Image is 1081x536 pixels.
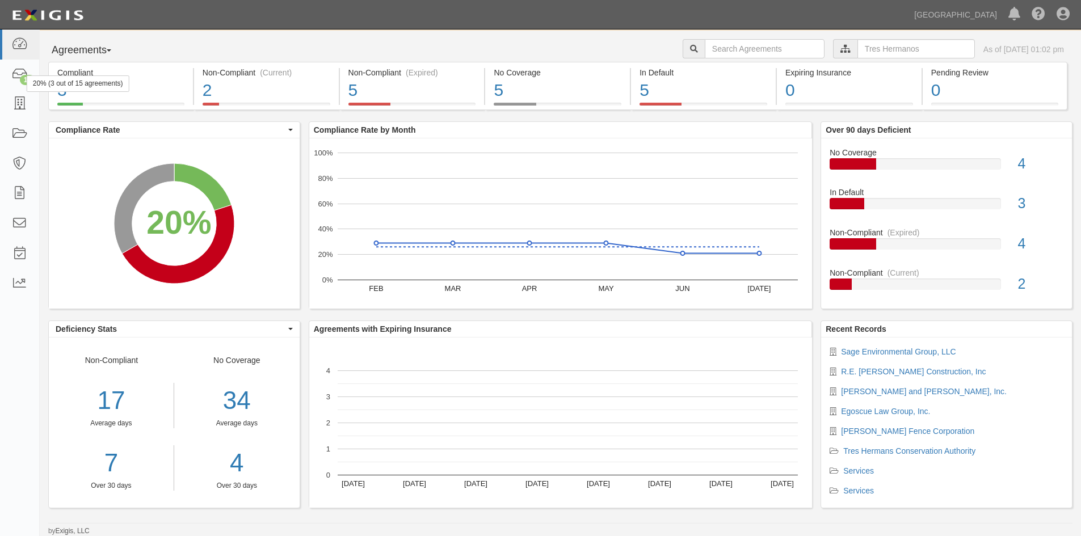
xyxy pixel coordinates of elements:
text: 60% [318,199,333,208]
div: No Coverage [821,147,1072,158]
div: 5 [640,78,767,103]
text: APR [521,284,537,293]
b: Over 90 days Deficient [826,125,911,134]
a: No Coverage5 [485,103,630,112]
a: Tres Hermans Conservation Authority [843,446,975,455]
div: 4 [1010,234,1072,254]
a: In Default3 [830,187,1063,227]
div: No Coverage [494,67,621,78]
text: [DATE] [747,284,771,293]
a: No Coverage4 [830,147,1063,187]
div: In Default [640,67,767,78]
div: Non-Compliant (Current) [203,67,330,78]
div: 20% (3 out of 15 agreements) [27,75,129,92]
div: 2 [203,78,330,103]
b: Compliance Rate by Month [314,125,416,134]
button: Deficiency Stats [49,321,300,337]
div: Expiring Insurance [785,67,913,78]
div: 17 [49,383,174,419]
text: 0% [322,276,333,284]
div: Over 30 days [183,481,291,491]
a: R.E. [PERSON_NAME] Construction, Inc [841,367,986,376]
div: Non-Compliant [821,227,1072,238]
a: Compliant320% (3 out of 15 agreements) [48,103,193,112]
a: 7 [49,445,174,481]
div: A chart. [309,337,812,508]
div: Average days [49,419,174,428]
div: (Expired) [406,67,438,78]
text: [DATE] [771,479,794,488]
div: Non-Compliant (Expired) [348,67,476,78]
a: In Default5 [631,103,776,112]
div: Over 30 days [49,481,174,491]
text: JUN [675,284,689,293]
text: 3 [326,392,330,401]
text: [DATE] [525,479,549,488]
a: Services [843,466,874,475]
a: Pending Review0 [923,103,1067,112]
svg: A chart. [309,138,812,309]
text: 0 [326,471,330,479]
img: logo-5460c22ac91f19d4615b14bd174203de0afe785f0fc80cf4dbbc73dc1793850b.png [9,5,87,26]
text: 2 [326,419,330,427]
b: Agreements with Expiring Insurance [314,324,452,334]
div: (Current) [260,67,292,78]
a: Sage Environmental Group, LLC [841,347,956,356]
div: 3 [1010,193,1072,214]
div: 19 [20,75,35,85]
div: (Current) [887,267,919,278]
a: Exigis, LLC [56,527,90,535]
button: Agreements [48,39,133,62]
a: Egoscue Law Group, Inc. [841,407,930,416]
text: [DATE] [709,479,733,488]
span: Deficiency Stats [56,323,285,335]
a: Expiring Insurance0 [777,103,922,112]
a: Non-Compliant(Expired)4 [830,227,1063,267]
div: 0 [785,78,913,103]
div: Non-Compliant [49,354,174,491]
text: 100% [314,149,333,157]
div: Compliant [57,67,184,78]
div: 5 [494,78,621,103]
text: 40% [318,225,333,233]
text: [DATE] [464,479,487,488]
text: 1 [326,445,330,453]
i: Help Center - Complianz [1032,8,1045,22]
div: Pending Review [931,67,1058,78]
a: Services [843,486,874,495]
div: 0 [931,78,1058,103]
svg: A chart. [49,138,300,309]
b: Recent Records [826,324,886,334]
text: [DATE] [648,479,671,488]
small: by [48,526,90,536]
a: Non-Compliant(Current)2 [830,267,1063,299]
text: FEB [369,284,383,293]
text: [DATE] [587,479,610,488]
input: Tres Hermanos [857,39,975,58]
a: Non-Compliant(Expired)5 [340,103,485,112]
div: 4 [1010,154,1072,174]
div: 20% [146,200,211,246]
div: 5 [348,78,476,103]
a: [PERSON_NAME] and [PERSON_NAME], Inc. [841,387,1007,396]
text: 20% [318,250,333,259]
text: 4 [326,366,330,375]
text: [DATE] [403,479,426,488]
input: Search Agreements [705,39,825,58]
a: Non-Compliant(Current)2 [194,103,339,112]
div: 34 [183,383,291,419]
div: Average days [183,419,291,428]
text: [DATE] [342,479,365,488]
div: Non-Compliant [821,267,1072,278]
text: MAY [598,284,614,293]
a: 4 [183,445,291,481]
div: 2 [1010,274,1072,294]
button: Compliance Rate [49,122,300,138]
a: [GEOGRAPHIC_DATA] [908,3,1003,26]
text: MAR [444,284,461,293]
a: [PERSON_NAME] Fence Corporation [841,427,974,436]
div: In Default [821,187,1072,198]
